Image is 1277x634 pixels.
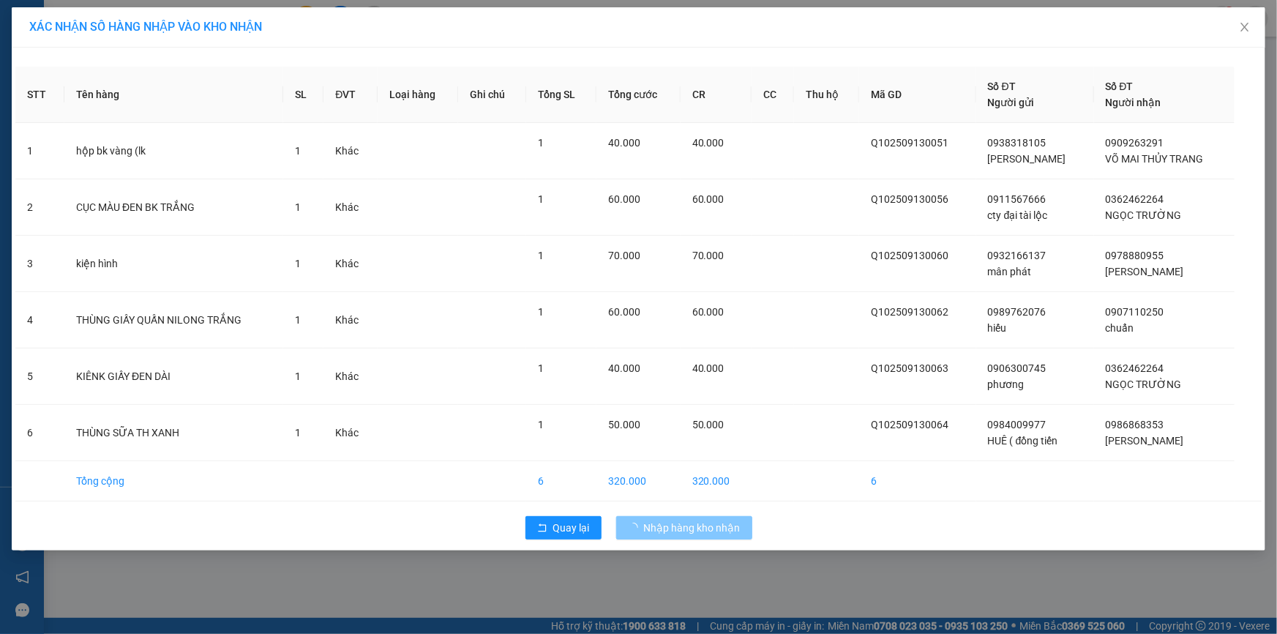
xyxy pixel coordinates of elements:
td: THÙNG GIẤY QUẤN NILONG TRẮNG [64,292,283,348]
span: 50.000 [608,419,640,430]
td: 4 [15,292,64,348]
td: KIÊNK GIẤY ĐEN DÀI [64,348,283,405]
th: Loại hàng [378,67,458,123]
span: 1 [538,362,544,374]
span: 70.000 [608,250,640,261]
span: Q102509130051 [871,137,948,149]
span: rollback [537,523,547,534]
span: 1 [295,427,301,439]
th: Mã GD [859,67,976,123]
span: VÕ MAI THỦY TRANG [1106,153,1204,165]
th: Tổng cước [596,67,681,123]
th: SL [283,67,324,123]
span: 0938318105 [988,137,1046,149]
th: ĐVT [323,67,378,123]
td: 6 [859,461,976,501]
td: CỤC MÀU ĐEN BK TRẮNG [64,179,283,236]
span: 40.000 [692,362,724,374]
td: 3 [15,236,64,292]
td: 2 [15,179,64,236]
td: 5 [15,348,64,405]
td: 320.000 [681,461,752,501]
span: 0984009977 [988,419,1046,430]
span: Q102509130062 [871,306,948,318]
span: 1 [538,193,544,205]
span: Số ĐT [988,81,1016,92]
span: chuẩn [1106,322,1134,334]
span: Q102509130063 [871,362,948,374]
button: Close [1224,7,1265,48]
td: 320.000 [596,461,681,501]
td: 6 [15,405,64,461]
span: 1 [295,370,301,382]
span: 0362462264 [1106,193,1164,205]
th: CC [752,67,794,123]
span: 0911567666 [988,193,1046,205]
td: Khác [323,405,378,461]
span: Người nhận [1106,97,1161,108]
span: 60.000 [692,306,724,318]
span: 70.000 [692,250,724,261]
span: Nhập hàng kho nhận [644,520,741,536]
span: Người gửi [988,97,1035,108]
span: 0986868353 [1106,419,1164,430]
span: [PERSON_NAME] [988,153,1066,165]
span: 0906300745 [988,362,1046,374]
span: cty đại tài lộc [988,209,1048,221]
span: HUÊ ( đồng tiến [988,435,1058,447]
span: 0989762076 [988,306,1046,318]
td: Khác [323,123,378,179]
th: STT [15,67,64,123]
button: Nhập hàng kho nhận [616,516,752,540]
span: [PERSON_NAME] [1106,435,1184,447]
span: Quay lại [553,520,590,536]
span: [PERSON_NAME] [1106,266,1184,277]
span: 1 [295,201,301,213]
span: 0932166137 [988,250,1046,261]
td: Khác [323,348,378,405]
span: 60.000 [608,306,640,318]
td: Khác [323,236,378,292]
span: 50.000 [692,419,724,430]
th: Tên hàng [64,67,283,123]
span: 0362462264 [1106,362,1164,374]
span: Số ĐT [1106,81,1134,92]
span: 0909263291 [1106,137,1164,149]
span: 60.000 [692,193,724,205]
td: THÙNG SỮA TH XANH [64,405,283,461]
span: 1 [295,145,301,157]
span: 1 [295,258,301,269]
span: hiếu [988,322,1007,334]
span: 1 [538,419,544,430]
span: loading [628,523,644,533]
td: Khác [323,179,378,236]
th: Thu hộ [794,67,859,123]
span: 1 [538,250,544,261]
button: rollbackQuay lại [525,516,602,540]
span: NGỌC TRƯỜNG [1106,209,1182,221]
span: 40.000 [608,137,640,149]
td: 6 [526,461,596,501]
span: Q102509130060 [871,250,948,261]
th: CR [681,67,752,123]
span: Q102509130056 [871,193,948,205]
span: 0907110250 [1106,306,1164,318]
span: mân phát [988,266,1032,277]
span: 0978880955 [1106,250,1164,261]
span: Q102509130064 [871,419,948,430]
th: Tổng SL [526,67,596,123]
span: phương [988,378,1025,390]
span: 1 [295,314,301,326]
td: 1 [15,123,64,179]
span: 1 [538,306,544,318]
span: XÁC NHẬN SỐ HÀNG NHẬP VÀO KHO NHẬN [29,20,262,34]
td: Tổng cộng [64,461,283,501]
th: Ghi chú [458,67,526,123]
td: hộp bk vàng (lk [64,123,283,179]
span: 40.000 [608,362,640,374]
span: close [1239,21,1251,33]
span: 1 [538,137,544,149]
td: Khác [323,292,378,348]
span: 40.000 [692,137,724,149]
span: NGỌC TRƯỜNG [1106,378,1182,390]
